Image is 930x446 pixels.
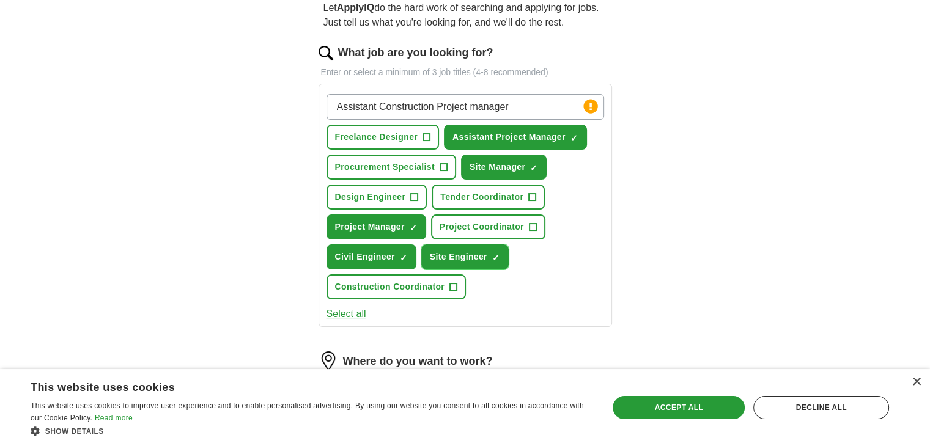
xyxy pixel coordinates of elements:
[319,66,612,79] p: Enter or select a minimum of 3 job titles (4-8 recommended)
[45,427,104,436] span: Show details
[335,161,435,174] span: Procurement Specialist
[432,185,545,210] button: Tender Coordinator
[338,45,493,61] label: What job are you looking for?
[327,244,416,269] button: Civil Engineer✓
[319,351,338,371] img: location.png
[335,221,405,233] span: Project Manager
[570,133,578,143] span: ✓
[95,414,133,422] a: Read more, opens a new window
[613,396,745,419] div: Accept all
[431,214,545,239] button: Project Coordinator
[461,155,547,180] button: Site Manager✓
[327,125,439,150] button: Freelance Designer
[440,191,523,203] span: Tender Coordinator
[400,253,407,263] span: ✓
[421,244,509,269] button: Site Engineer✓
[444,125,587,150] button: Assistant Project Manager✓
[31,401,584,422] span: This website uses cookies to improve user experience and to enable personalised advertising. By u...
[343,353,493,370] label: Where do you want to work?
[327,274,467,299] button: Construction Coordinator
[327,94,604,120] input: Type a job title and press enter
[452,131,566,144] span: Assistant Project Manager
[440,221,524,233] span: Project Coordinator
[319,46,333,60] img: search.png
[335,131,418,144] span: Freelance Designer
[335,250,395,263] span: Civil Engineer
[327,155,456,180] button: Procurement Specialist
[327,185,427,210] button: Design Engineer
[753,396,889,419] div: Decline all
[335,191,406,203] span: Design Engineer
[530,163,537,173] span: ✓
[492,253,500,263] span: ✓
[430,250,487,263] span: Site Engineer
[337,2,374,13] strong: ApplyIQ
[327,214,426,239] button: Project Manager✓
[470,161,525,174] span: Site Manager
[912,378,921,387] div: Close
[327,307,366,321] button: Select all
[31,376,561,395] div: This website uses cookies
[335,280,445,293] span: Construction Coordinator
[410,223,417,233] span: ✓
[31,425,591,437] div: Show details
